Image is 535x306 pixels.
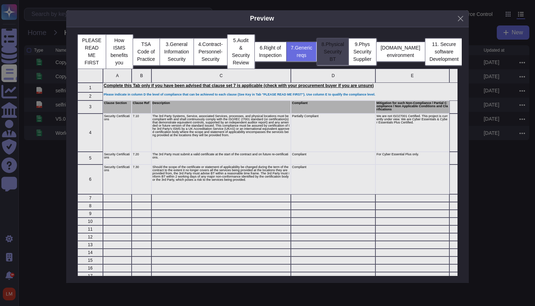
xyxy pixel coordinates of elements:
p: Compliant [292,153,374,156]
div: 2 [77,92,103,100]
p: Should the scope of the certificate or statement of applicability be changed during the term of t... [153,166,290,181]
button: Close [455,13,466,24]
button: 3.General Information Security [160,38,194,65]
p: Security Certifications [104,153,131,159]
div: 13 [77,241,103,249]
div: 1 [77,83,103,92]
p: Clause Section [104,102,131,105]
button: How ISMS benefits you [106,34,132,69]
p: 7.20 [133,153,150,156]
p: 7.30 [133,166,150,169]
div: 16 [77,264,103,272]
div: 6 [77,164,103,194]
p: Security Certifications [104,166,131,172]
button: 5.Audit & Security Review [227,34,254,69]
div: 8 [77,202,103,210]
p: Compliant [292,102,374,105]
p: The 3rd Party must submit a valid certificate at the start of the contract and on future re-certi... [153,153,290,159]
span: B [140,74,143,78]
button: 7.Generic reqs [286,42,317,61]
div: 7 [77,194,103,202]
p: Mitigation for such Non-Compliance / Partial Compliance / Non Applicable Conditions and Clarifica... [376,102,448,111]
p: For Cyber Essential Plus only. [376,153,448,156]
p: Security Certifications [104,115,131,121]
p: Complete this Tab only if you have been advised that clause set 7 is applicable (check with your ... [104,83,486,88]
div: 11 [77,225,103,233]
p: Description [153,102,290,105]
p: Compliant [292,166,374,169]
div: 5 [77,152,103,164]
button: PLEASE READ ME FIRST [77,34,106,69]
button: 4.Contract-Personnel-Security [194,38,227,65]
span: D [332,74,335,78]
div: Preview [250,14,274,23]
p: Clause Ref [133,102,150,105]
button: TSA Code of Practice [133,38,160,65]
div: 10 [77,218,103,225]
div: 12 [77,233,103,241]
div: 15 [77,256,103,264]
p: The 3rd Party Systems, Service, associated Services, processes, and physical locations must be co... [153,115,290,137]
button: [DOMAIN_NAME] environment [376,42,425,61]
div: 14 [77,249,103,256]
p: Please indicate in column D the level of compliance that can be achieved to each clause (See Key ... [104,93,449,96]
div: grid [77,69,458,281]
button: 8.Physical Security BT [317,38,349,65]
div: 4 [77,114,103,152]
span: E [411,74,414,78]
span: C [220,74,223,78]
p: 7.10 [133,115,150,118]
p: Partially Compliant [292,115,374,118]
span: A [116,74,119,78]
div: 9 [77,210,103,218]
button: 6.Right of Inspection [254,42,286,61]
p: We are not ISO27001 Certified. This project is currently under view. We are Cyber Essentials & Cy... [376,115,448,124]
button: 11. Secure software Development [425,38,463,65]
button: 9.Phys Security Supplier [349,38,376,65]
div: 3 [77,100,103,114]
div: 17 [77,272,103,280]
